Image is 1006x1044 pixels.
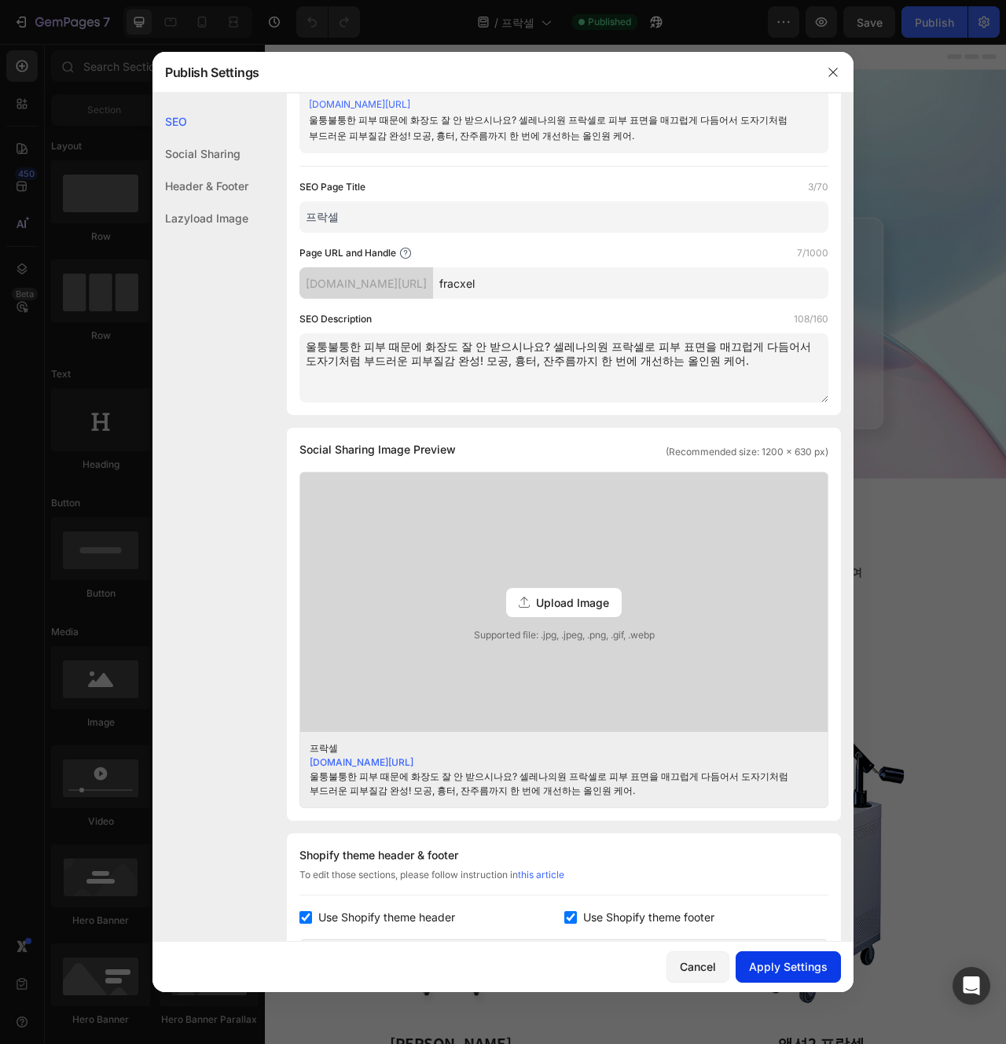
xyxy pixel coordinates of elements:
div: Header & Footer [152,170,248,202]
p: 프락셀은 레이저로 피부에 홀을 내어 진피층의 콜라겐과 탄력 섬유들의 활성화를 유도하여 피부 재생을 유도하는 시술입니다 패인 흉터, 여드름 흉터, 모공 수축에 효과를 기대할 수... [92,661,851,721]
button: Apply Settings [736,951,841,983]
div: 울퉁불퉁한 피부 때문에 화장도 잘 안 받으시나요? 셀레나의원 프락셀로 피부 표면을 매끄럽게 다듬어서 도자기처럼 부드러운 피부질감 완성! 모공, 흉터, 잔주름까지 한 번에 개선... [310,770,794,798]
label: SEO Description [299,311,372,327]
div: Lazyload Image [152,202,248,234]
span: Use Shopify theme footer [583,908,714,927]
a: [DOMAIN_NAME][URL] [309,98,410,110]
div: [DOMAIN_NAME][URL] [299,267,433,299]
img: 2025-08-11___1.24.54-removebg-preview.png [411,259,532,300]
span: Supported file: .jpg, .jpeg, .png, .gif, .webp [300,628,828,642]
h2: 프락셀이란? [12,616,931,660]
div: 울퉁불퉁한 피부 때문에 화장도 잘 안 받으시나요? 셀레나의원 프락셀로 피부 표면을 매끄럽게 다듬어서 도자기처럼 부드러운 피부질감 완성! 모공, 흉터, 잔주름까지 한 번에 개선... [309,112,793,144]
a: this article [518,869,564,880]
p: 빠른 상담 연결 [420,419,523,443]
div: Publish Settings [152,52,813,93]
h2: 스마트한 피부 재생 솔루션, 프락셀 [196,319,747,363]
input: Handle [433,267,828,299]
span: Social Sharing Image Preview [299,440,456,459]
div: Social Sharing [152,138,248,170]
button: Cancel [666,951,729,983]
label: 3/70 [808,179,828,195]
p: 피부 손상 없이 강력한 효과를 경험해보세요! [197,374,746,391]
label: 7/1000 [797,245,828,261]
label: SEO Page Title [299,179,365,195]
div: To edit those sections, please follow instruction in [299,868,828,895]
div: SEO [152,105,248,138]
label: Page URL and Handle [299,245,396,261]
div: Shopify theme header & footer [299,846,828,865]
span: (Recommended size: 1200 x 630 px) [666,445,828,459]
a: [DOMAIN_NAME][URL] [310,756,413,768]
span: Upload Image [536,594,609,611]
button: <p>빠른 상담 연결</p> [408,410,535,451]
div: 프락셀 [310,741,794,755]
div: Apply Settings [749,958,828,975]
div: Cancel [680,958,716,975]
span: Use Shopify theme header [318,908,455,927]
input: Title [299,201,828,233]
label: 108/160 [794,311,828,327]
div: Open Intercom Messenger [953,967,990,1005]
